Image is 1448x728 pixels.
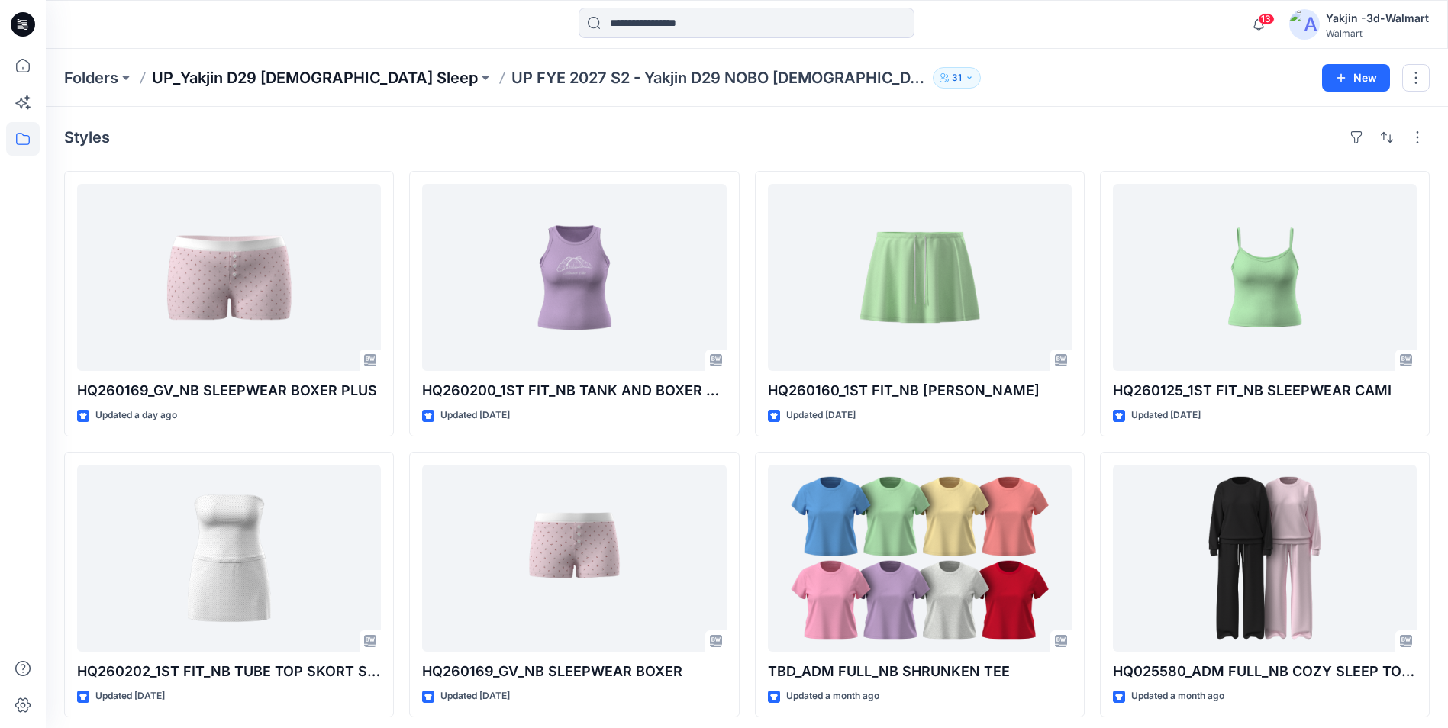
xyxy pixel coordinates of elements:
a: HQ260169_GV_NB SLEEPWEAR BOXER PLUS [77,184,381,371]
img: avatar [1289,9,1320,40]
p: Updated [DATE] [440,407,510,424]
a: HQ025580_ADM FULL_NB COZY SLEEP TOP PANT [1113,465,1417,652]
a: HQ260169_GV_NB SLEEPWEAR BOXER [422,465,726,652]
p: HQ260202_1ST FIT_NB TUBE TOP SKORT SET [77,661,381,682]
p: 31 [952,69,962,86]
p: Updated a day ago [95,407,177,424]
h4: Styles [64,128,110,147]
a: UP_Yakjin D29 [DEMOGRAPHIC_DATA] Sleep [152,67,478,89]
a: HQ260160_1ST FIT_NB TERRY SKORT [768,184,1072,371]
p: HQ260169_GV_NB SLEEPWEAR BOXER [422,661,726,682]
a: HQ260200_1ST FIT_NB TANK AND BOXER SHORTS SET_TANK ONLY [422,184,726,371]
p: HQ025580_ADM FULL_NB COZY SLEEP TOP PANT [1113,661,1417,682]
a: HQ260125_1ST FIT_NB SLEEPWEAR CAMI [1113,184,1417,371]
p: Updated [DATE] [95,688,165,704]
div: Walmart [1326,27,1429,39]
div: Yakjin -3d-Walmart [1326,9,1429,27]
p: HQ260125_1ST FIT_NB SLEEPWEAR CAMI [1113,380,1417,401]
p: HQ260169_GV_NB SLEEPWEAR BOXER PLUS [77,380,381,401]
a: TBD_ADM FULL_NB SHRUNKEN TEE [768,465,1072,652]
p: Updated a month ago [786,688,879,704]
p: Updated [DATE] [440,688,510,704]
button: 31 [933,67,981,89]
button: New [1322,64,1390,92]
p: Updated [DATE] [786,407,856,424]
span: 13 [1258,13,1275,25]
a: Folders [64,67,118,89]
a: HQ260202_1ST FIT_NB TUBE TOP SKORT SET [77,465,381,652]
p: HQ260200_1ST FIT_NB TANK AND BOXER SHORTS SET_TANK ONLY [422,380,726,401]
p: TBD_ADM FULL_NB SHRUNKEN TEE [768,661,1072,682]
p: Updated [DATE] [1131,407,1201,424]
p: Updated a month ago [1131,688,1224,704]
p: HQ260160_1ST FIT_NB [PERSON_NAME] [768,380,1072,401]
p: UP FYE 2027 S2 - Yakjin D29 NOBO [DEMOGRAPHIC_DATA] Sleepwear [511,67,927,89]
